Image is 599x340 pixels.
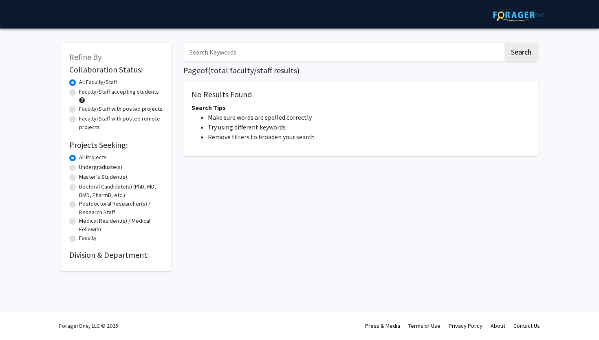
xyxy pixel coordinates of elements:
[79,200,163,217] label: Postdoctoral Researcher(s) / Research Staff
[183,66,538,75] h1: Page of ( total faculty/staff results)
[79,105,163,113] label: Faculty/Staff with posted projects
[79,153,107,162] label: All Projects
[208,112,530,122] li: Make sure words are spelled correctly
[208,132,530,142] li: Remove filters to broaden your search
[79,163,122,171] label: Undergraduate(s)
[504,43,538,61] button: Search
[491,322,505,329] a: About
[449,322,482,329] a: Privacy Policy
[79,114,163,132] label: Faculty/Staff with posted remote projects
[69,140,163,150] h2: Projects Seeking:
[79,182,163,200] label: Doctoral Candidate(s) (PhD, MD, DMD, PharmD, etc.)
[365,322,400,329] a: Press & Media
[79,217,163,234] label: Medical Resident(s) / Medical Fellow(s)
[192,90,530,99] h5: No Results Found
[408,322,440,329] a: Terms of Use
[69,250,163,260] h2: Division & Department:
[79,88,159,96] label: Faculty/Staff accepting students
[79,173,127,181] label: Master's Student(s)
[183,165,538,183] nav: Page navigation
[59,311,118,340] div: ForagerOne, LLC © 2025
[493,9,544,21] img: ForagerOne Logo
[183,43,503,61] input: Search Keywords
[208,122,530,132] li: Try using different keywords
[513,322,540,329] a: Contact Us
[69,52,101,62] span: Refine By
[69,65,163,75] h2: Collaboration Status:
[192,103,226,112] span: Search Tips
[79,234,97,242] label: Faculty
[79,78,117,86] label: All Faculty/Staff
